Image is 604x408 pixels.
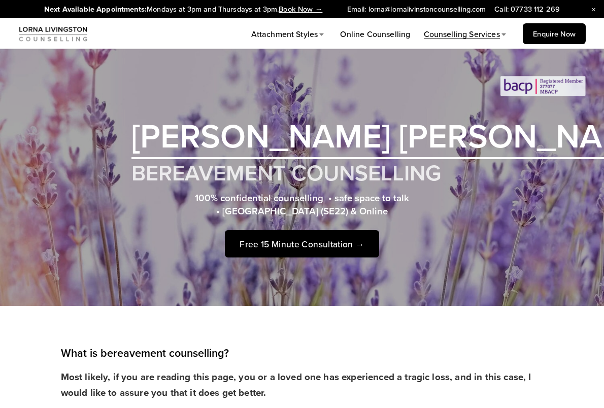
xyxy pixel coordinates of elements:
[225,230,379,257] a: Free 15 Minute Consultation →
[279,4,322,14] a: Book Now →
[131,192,472,218] h4: 100% confidential counselling • safe space to talk • [GEOGRAPHIC_DATA] (SE22) & Online
[131,159,441,187] h1: BEREAVEMENT COUNSELLING
[61,346,544,361] h3: What is bereavement counselling?
[340,28,410,41] a: Online Counselling
[523,23,586,44] a: Enquire Now
[424,28,500,40] span: Counselling Services
[251,28,327,41] a: folder dropdown
[44,4,560,14] p: Mondays at 3pm and Thursdays at 3pm.
[424,28,509,41] a: folder dropdown
[61,370,534,399] strong: Most likely, if you are reading this page, you or a loved one has experienced a tragic loss, and ...
[18,25,88,43] img: Counsellor Lorna Livingston: Counselling London
[251,28,318,40] span: Attachment Styles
